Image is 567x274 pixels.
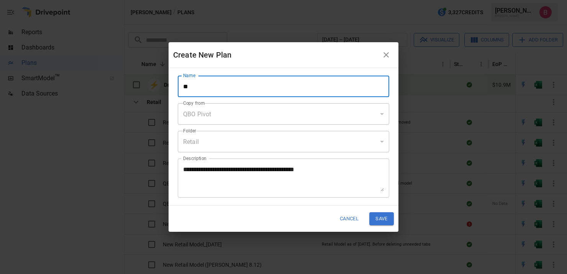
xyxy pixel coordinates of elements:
span: QBO Pivot [183,111,211,118]
button: Cancel [335,212,364,225]
label: Folder [183,127,196,134]
div: Create New Plan [173,49,379,61]
div: Retail [178,131,389,152]
label: Copy from [183,100,205,106]
label: Description [183,155,206,162]
label: Name [183,72,195,79]
button: Save [369,212,394,225]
